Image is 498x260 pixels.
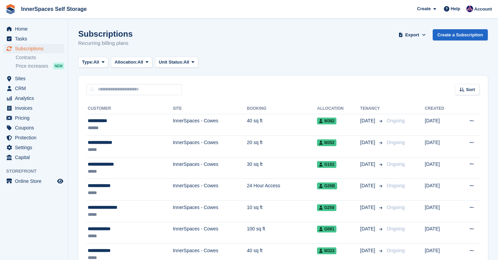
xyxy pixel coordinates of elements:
span: [DATE] [360,182,377,189]
img: stora-icon-8386f47178a22dfd0bd8f6a31ec36ba5ce8667c1dd55bd0f319d3a0aa187defe.svg [5,4,16,14]
div: NEW [53,63,64,69]
span: G26B [317,183,337,189]
td: InnerSpaces - Cowes [173,179,247,201]
span: M323 [317,247,336,254]
span: Unit Status: [159,59,184,66]
span: Allocation: [115,59,137,66]
th: Site [173,103,247,114]
a: menu [3,123,64,133]
img: Dominic Hampson [466,5,473,12]
span: Ongoing [387,205,405,210]
span: Coupons [15,123,56,133]
td: [DATE] [425,114,456,136]
span: Invoices [15,103,56,113]
span: Export [405,32,419,38]
span: Sites [15,74,56,83]
a: InnerSpaces Self Storage [18,3,89,15]
span: [DATE] [360,247,377,254]
a: Preview store [56,177,64,185]
td: 30 sq ft [247,157,317,179]
td: InnerSpaces - Cowes [173,222,247,244]
span: Sort [466,86,475,93]
a: Contracts [16,54,64,61]
span: Pricing [15,113,56,123]
span: Price increases [16,63,48,69]
button: Type: All [78,57,108,68]
td: InnerSpaces - Cowes [173,114,247,136]
span: Ongoing [387,161,405,167]
a: menu [3,24,64,34]
span: Online Store [15,176,56,186]
span: Ongoing [387,248,405,253]
span: Ongoing [387,140,405,145]
span: [DATE] [360,161,377,168]
span: Storefront [6,168,68,175]
span: G102 [317,161,336,168]
td: [DATE] [425,157,456,179]
span: G081 [317,226,336,232]
span: [DATE] [360,204,377,211]
span: Ongoing [387,118,405,123]
span: Protection [15,133,56,142]
span: All [184,59,189,66]
span: M352 [317,139,336,146]
a: menu [3,176,64,186]
a: Create a Subscription [433,29,488,40]
th: Created [425,103,456,114]
a: menu [3,143,64,152]
a: menu [3,103,64,113]
td: [DATE] [425,222,456,244]
span: Ongoing [387,226,405,231]
h1: Subscriptions [78,29,133,38]
span: G258 [317,204,336,211]
td: InnerSpaces - Cowes [173,157,247,179]
span: Create [417,5,431,12]
th: Tenancy [360,103,384,114]
a: Price increases NEW [16,62,64,70]
span: All [94,59,99,66]
td: InnerSpaces - Cowes [173,136,247,157]
a: menu [3,93,64,103]
th: Customer [86,103,173,114]
span: [DATE] [360,225,377,232]
span: Type: [82,59,94,66]
td: InnerSpaces - Cowes [173,201,247,222]
button: Export [397,29,427,40]
td: [DATE] [425,179,456,201]
a: menu [3,153,64,162]
span: CRM [15,84,56,93]
td: 24 Hour Access [247,179,317,201]
a: menu [3,133,64,142]
a: menu [3,44,64,53]
button: Allocation: All [111,57,152,68]
span: [DATE] [360,117,377,124]
span: Subscriptions [15,44,56,53]
td: 10 sq ft [247,201,317,222]
td: [DATE] [425,136,456,157]
p: Recurring billing plans [78,39,133,47]
span: Ongoing [387,183,405,188]
span: Home [15,24,56,34]
td: [DATE] [425,201,456,222]
td: 100 sq ft [247,222,317,244]
a: menu [3,34,64,44]
span: Tasks [15,34,56,44]
th: Allocation [317,103,360,114]
span: [DATE] [360,139,377,146]
button: Unit Status: All [155,57,198,68]
span: All [137,59,143,66]
a: menu [3,74,64,83]
span: Help [451,5,460,12]
span: Analytics [15,93,56,103]
a: menu [3,84,64,93]
a: menu [3,113,64,123]
span: Account [474,6,492,13]
span: Capital [15,153,56,162]
td: 20 sq ft [247,136,317,157]
span: M382 [317,118,336,124]
span: Settings [15,143,56,152]
td: 40 sq ft [247,114,317,136]
th: Booking [247,103,317,114]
